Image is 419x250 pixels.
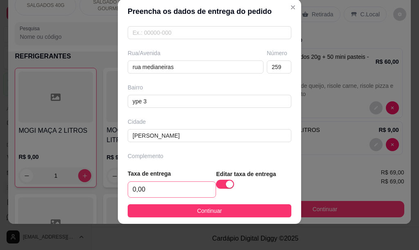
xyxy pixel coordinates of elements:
input: Ex.: 00000-000 [128,26,291,39]
input: Ex.: 44 [267,60,291,74]
button: Close [286,1,300,14]
div: Complemento [128,152,291,160]
strong: Editar taxa de entrega [216,171,276,177]
strong: Taxa de entrega [128,170,171,177]
div: Cidade [128,118,291,126]
div: Número [267,49,291,57]
input: Ex.: Rua Oscar Freire [128,60,264,74]
div: Rua/Avenida [128,49,264,57]
div: Bairro [128,83,291,92]
input: Ex.: Bairro Jardim [128,95,291,108]
button: Continuar [128,204,291,217]
input: Ex.: Santo André [128,129,291,142]
span: Continuar [197,206,222,215]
